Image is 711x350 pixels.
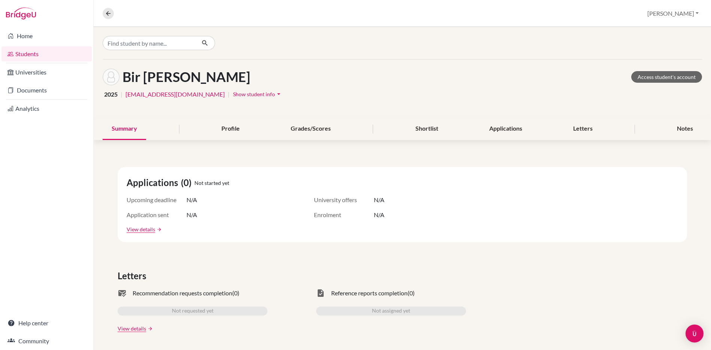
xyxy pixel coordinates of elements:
[118,325,146,332] a: View details
[121,90,122,99] span: |
[331,289,408,298] span: Reference reports completion
[103,36,196,50] input: Find student by name...
[187,195,197,204] span: N/A
[133,289,232,298] span: Recommendation requests completion
[118,269,149,283] span: Letters
[480,118,531,140] div: Applications
[314,195,374,204] span: University offers
[406,118,447,140] div: Shortlist
[1,334,92,349] a: Community
[104,90,118,99] span: 2025
[1,83,92,98] a: Documents
[1,46,92,61] a: Students
[103,69,119,85] img: Raghu Bir Shrestha's avatar
[564,118,602,140] div: Letters
[316,289,325,298] span: task
[6,7,36,19] img: Bridge-U
[187,210,197,219] span: N/A
[228,90,230,99] span: |
[233,88,283,100] button: Show student infoarrow_drop_down
[194,179,229,187] span: Not started yet
[233,91,275,97] span: Show student info
[1,28,92,43] a: Home
[631,71,702,83] a: Access student's account
[232,289,239,298] span: (0)
[127,176,181,189] span: Applications
[172,307,214,316] span: Not requested yet
[127,225,155,233] a: View details
[1,101,92,116] a: Analytics
[127,210,187,219] span: Application sent
[686,325,704,343] div: Open Intercom Messenger
[155,227,162,232] a: arrow_forward
[374,210,384,219] span: N/A
[282,118,340,140] div: Grades/Scores
[668,118,702,140] div: Notes
[275,90,282,98] i: arrow_drop_down
[122,69,250,85] h1: Bir [PERSON_NAME]
[212,118,249,140] div: Profile
[1,316,92,331] a: Help center
[374,195,384,204] span: N/A
[1,65,92,80] a: Universities
[146,326,153,331] a: arrow_forward
[644,6,702,21] button: [PERSON_NAME]
[181,176,194,189] span: (0)
[127,195,187,204] span: Upcoming deadline
[118,289,127,298] span: mark_email_read
[408,289,415,298] span: (0)
[103,118,146,140] div: Summary
[125,90,225,99] a: [EMAIL_ADDRESS][DOMAIN_NAME]
[372,307,410,316] span: Not assigned yet
[314,210,374,219] span: Enrolment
